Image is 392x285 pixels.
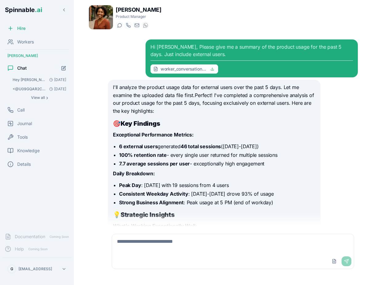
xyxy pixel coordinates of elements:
[119,143,315,150] li: generated ([DATE]-[DATE])
[119,190,315,197] li: : [DATE]-[DATE] drove 93% of usage
[17,120,32,127] span: Journal
[47,77,66,82] span: [DATE]
[15,234,45,240] span: Documentation
[17,39,34,45] span: Workers
[89,5,113,29] img: Taylor Mitchell
[10,94,69,101] button: Show all conversations
[116,14,161,19] p: Product Manager
[116,22,123,29] button: Start a chat with Taylor Mitchell
[209,66,215,72] button: Click to download
[13,77,47,82] span: Hey Taylor. Based on this Product Initiative: https://www.notion.so/Price-Plans-Initiative-2777.....
[35,6,42,14] span: .ai
[119,181,315,189] li: : [DATE] with 19 sessions from 4 users
[17,25,26,31] span: Hire
[58,63,69,73] button: Start new chat
[48,234,71,240] span: Coming Soon
[181,143,221,149] strong: 46 total sessions
[18,267,52,271] p: [EMAIL_ADDRESS]
[119,199,184,206] strong: Strong Business Alignment
[121,211,175,218] strong: Strategic Insights
[46,95,48,100] span: ›
[113,83,315,115] p: I'll analyze the product usage data for external users over the past 5 days. Let me examine the u...
[119,152,167,158] strong: 100% retention rate
[13,87,47,92] span: <@U09GQAR2C0Y> Delete it, it was just for a demo: I'll help you delete whatever you were referrin...
[116,6,161,14] h1: [PERSON_NAME]
[10,75,69,84] button: Open conversation: Hey Taylor. Based on this Product Initiative: https://www.notion.so/Price-Plan...
[119,191,188,197] strong: Consistent Weekday Activity
[26,246,50,252] span: Coming Soon
[5,263,69,275] button: G[EMAIL_ADDRESS]
[161,66,207,72] span: worker_conversations_rows (18).csv
[119,182,141,188] strong: Peak Day
[10,267,13,271] span: G
[142,22,149,29] button: WhatsApp
[17,148,40,154] span: Knowledge
[113,132,194,138] strong: Exceptional Performance Metrics:
[113,210,315,219] h2: 💡
[119,199,315,206] li: : Peak usage at 5 PM (end of workday)
[31,95,45,100] span: View all
[5,6,42,14] span: Spinnable
[17,134,28,140] span: Tools
[119,161,190,167] strong: 7.7 average sessions per user
[2,51,71,61] div: [PERSON_NAME]
[119,151,315,159] li: - every single user returned for multiple sessions
[143,23,148,28] img: WhatsApp
[113,119,315,128] h2: 🎯
[17,65,27,71] span: Chat
[15,246,24,252] span: Help
[124,22,132,29] button: Start a call with Taylor Mitchell
[150,43,353,74] div: Hi [PERSON_NAME], Please give me a summary of the product usage for the past 5 days. Just include...
[17,107,25,113] span: Call
[113,223,197,229] strong: What's Working Exceptionally Well:
[10,85,69,93] button: Open conversation: <@U09GQAR2C0Y> Delete it, it was just for a demo
[133,22,140,29] button: Send email to taylor.mitchell@getspinnable.ai
[119,143,158,149] strong: 6 external users
[113,170,154,177] strong: Daily Breakdown:
[121,120,160,127] strong: Key Findings
[119,160,315,167] li: - exceptionally high engagement
[47,87,66,92] span: [DATE]
[17,161,31,167] span: Details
